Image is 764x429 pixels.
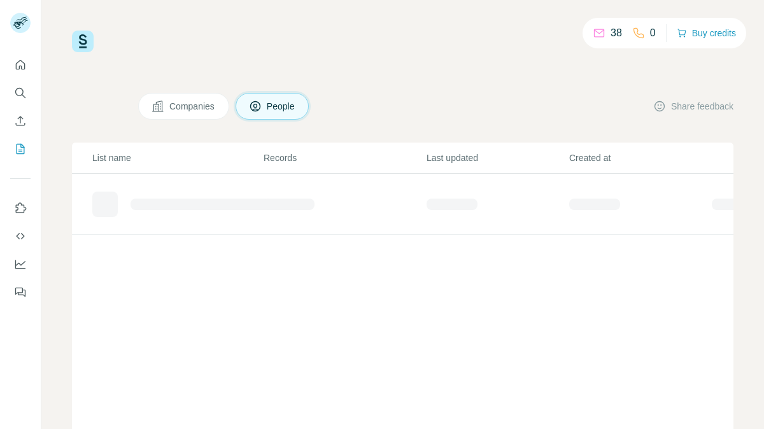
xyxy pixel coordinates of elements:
[569,151,711,164] p: Created at
[10,53,31,76] button: Quick start
[677,24,736,42] button: Buy credits
[10,253,31,276] button: Dashboard
[611,25,622,41] p: 38
[72,31,94,52] img: Surfe Logo
[10,225,31,248] button: Use Surfe API
[92,151,262,164] p: List name
[267,100,296,113] span: People
[10,281,31,304] button: Feedback
[10,81,31,104] button: Search
[10,197,31,220] button: Use Surfe on LinkedIn
[72,96,123,116] h4: My lists
[10,137,31,160] button: My lists
[427,151,568,164] p: Last updated
[264,151,425,164] p: Records
[653,100,733,113] button: Share feedback
[169,100,216,113] span: Companies
[10,109,31,132] button: Enrich CSV
[650,25,656,41] p: 0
